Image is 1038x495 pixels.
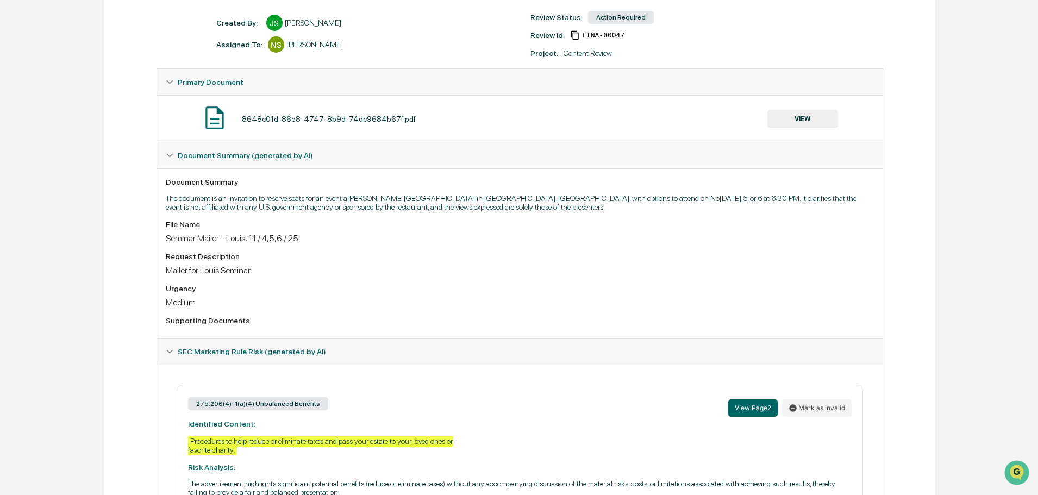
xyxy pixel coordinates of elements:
u: (generated by AI) [252,151,313,160]
button: View Page2 [728,399,778,417]
span: Data Lookup [22,158,68,168]
p: How can we help? [11,23,198,40]
img: 1746055101610-c473b297-6a78-478c-a979-82029cc54cd1 [11,83,30,103]
div: Procedures to help reduce or eliminate taxes and pass your estate to your loved ones or favorite ... [188,436,453,455]
span: Preclearance [22,137,70,148]
button: Mark as invalid [782,399,852,417]
a: Powered byPylon [77,184,132,192]
div: Seminar Mailer - Louis, 11 / 4,5,6 / 25 [166,233,874,243]
div: Content Review [564,49,612,58]
div: Mailer for Louis Seminar [166,265,874,275]
div: Request Description [166,252,874,261]
div: [PERSON_NAME] [286,40,343,49]
div: Review Id: [530,31,565,40]
iframe: Open customer support [1003,459,1033,488]
div: Assigned To: [216,40,262,49]
div: [PERSON_NAME] [285,18,341,27]
div: Project: [530,49,558,58]
span: SEC Marketing Rule Risk [178,347,326,356]
div: Primary Document [157,95,883,142]
a: 🖐️Preclearance [7,133,74,152]
div: Supporting Documents [166,316,874,325]
div: Document Summary [166,178,874,186]
p: The document is an invitation to reserve seats for an event a[PERSON_NAME][GEOGRAPHIC_DATA] in [G... [166,194,874,211]
img: Document Icon [201,104,228,131]
a: 🔎Data Lookup [7,153,73,173]
div: 🔎 [11,159,20,167]
button: VIEW [767,110,838,128]
div: 275.206(4)-1(a)(4) Unbalanced Benefits [188,397,328,410]
div: Start new chat [37,83,178,94]
div: JS [266,15,283,31]
div: Medium [166,297,874,308]
span: Document Summary [178,151,313,160]
div: 🖐️ [11,138,20,147]
div: Urgency [166,284,874,293]
div: NS [268,36,284,53]
strong: Risk Analysis: [188,463,235,472]
button: Start new chat [185,86,198,99]
span: Primary Document [178,78,243,86]
div: SEC Marketing Rule Risk (generated by AI) [157,339,883,365]
span: Attestations [90,137,135,148]
div: 🗄️ [79,138,87,147]
div: File Name [166,220,874,229]
u: (generated by AI) [265,347,326,356]
span: c6de980b-2788-4fc4-8b3c-db1e8a8b1ecb [582,31,624,40]
strong: Identified Content: [188,419,255,428]
div: 8648c01d-86e8-4747-8b9d-74dc9684b67f.pdf [242,115,416,123]
a: 🗄️Attestations [74,133,139,152]
div: Primary Document [157,69,883,95]
div: Review Status: [530,13,583,22]
div: Document Summary (generated by AI) [157,142,883,168]
div: We're available if you need us! [37,94,137,103]
span: Pylon [108,184,132,192]
div: Action Required [588,11,654,24]
div: Document Summary (generated by AI) [157,168,883,338]
div: Created By: ‎ ‎ [216,18,261,27]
